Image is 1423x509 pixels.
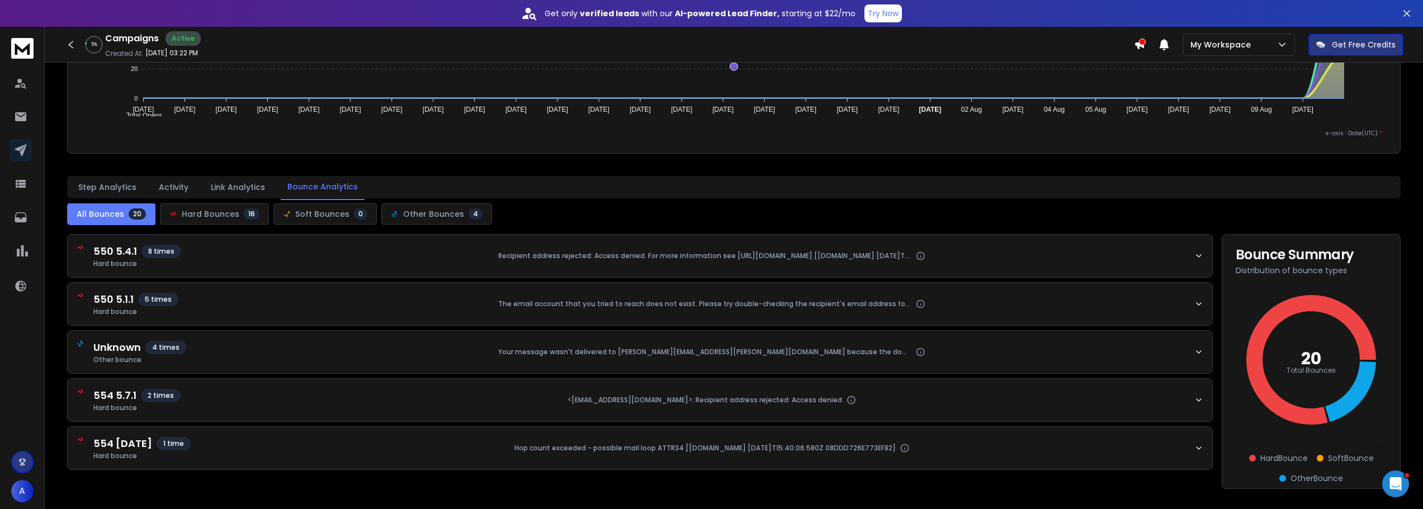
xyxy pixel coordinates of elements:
[93,403,181,412] span: Hard bounce
[836,106,858,113] tspan: [DATE]
[498,251,912,260] span: Recipient address rejected: Access denied. For more information see [URL][DOMAIN_NAME] [[DOMAIN_N...
[868,8,899,19] p: Try Now
[133,106,154,113] tspan: [DATE]
[93,292,134,307] span: 550 5.1.1
[11,480,34,502] button: A
[498,348,912,356] span: Your message wasn't delivered to [PERSON_NAME][EMAIL_ADDRESS][PERSON_NAME][DOMAIN_NAME] because t...
[166,31,201,46] div: Active
[91,41,97,48] p: 5 %
[919,106,942,113] tspan: [DATE]
[174,106,195,113] tspan: [DATE]
[145,341,186,354] span: 4 times
[68,283,1212,325] button: 550 5.1.15 timesHard bounceThe email account that you tried to reach does not exist. Please try d...
[93,307,178,316] span: Hard bounce
[1085,106,1106,113] tspan: 05 Aug
[1301,346,1321,370] text: 20
[795,106,816,113] tspan: [DATE]
[68,331,1212,373] button: Unknown4 timesOther bounceYour message wasn't delivered to [PERSON_NAME][EMAIL_ADDRESS][PERSON_NA...
[568,396,842,405] span: <[EMAIL_ADDRESS][DOMAIN_NAME]>: Recipient address rejected: Access denied
[105,49,143,58] p: Created At:
[1290,473,1343,484] span: Other Bounce
[961,106,982,113] tspan: 02 Aug
[86,129,1382,137] p: x-axis : Date(UTC)
[68,427,1212,469] button: 554 [DATE]1 timeHard bounceHop count exceeded - possible mail loop ATTR34 [[DOMAIN_NAME] [DATE]T1...
[93,355,186,364] span: Other bounce
[580,8,639,19] strong: verified leads
[1382,470,1409,497] iframe: Intercom live chat
[1287,365,1336,375] text: Total Bounces
[498,299,912,308] span: The email account that you tried to reach does not exist. Please try double-checking the recipien...
[216,106,237,113] tspan: [DATE]
[72,175,143,199] button: Step Analytics
[588,106,609,113] tspan: [DATE]
[340,106,361,113] tspan: [DATE]
[93,340,141,355] span: Unknown
[1332,39,1396,50] p: Get Free Credits
[93,244,137,259] span: 550 5.4.1
[1251,106,1271,113] tspan: 09 Aug
[204,175,272,199] button: Link Analytics
[281,174,365,200] button: Bounce Analytics
[152,175,195,199] button: Activity
[138,293,178,306] span: 5 times
[93,388,136,403] span: 554 5.7.1
[545,8,855,19] p: Get only with our starting at $22/mo
[257,106,278,113] tspan: [DATE]
[505,106,527,113] tspan: [DATE]
[131,65,138,72] tspan: 20
[134,95,138,102] tspan: 0
[423,106,444,113] tspan: [DATE]
[118,112,162,120] span: Total Opens
[1308,34,1403,56] button: Get Free Credits
[1127,106,1148,113] tspan: [DATE]
[68,379,1212,421] button: 554 5.7.12 timesHard bounce<[EMAIL_ADDRESS][DOMAIN_NAME]>: Recipient address rejected: Access denied
[1292,106,1313,113] tspan: [DATE]
[1236,265,1387,276] p: Distribution of bounce types
[1260,453,1308,464] span: Hard Bounce
[93,436,152,451] span: 554 [DATE]
[1044,106,1065,113] tspan: 04 Aug
[878,106,899,113] tspan: [DATE]
[93,259,181,268] span: Hard bounce
[1190,39,1255,50] p: My Workspace
[105,32,159,45] h1: Campaigns
[1209,106,1231,113] tspan: [DATE]
[1328,453,1374,464] span: Soft Bounce
[182,208,239,220] span: Hard Bounces
[403,208,464,220] span: Other Bounces
[11,38,34,59] img: logo
[464,106,485,113] tspan: [DATE]
[157,437,191,450] span: 1 time
[1168,106,1189,113] tspan: [DATE]
[712,106,734,113] tspan: [DATE]
[299,106,320,113] tspan: [DATE]
[630,106,651,113] tspan: [DATE]
[547,106,568,113] tspan: [DATE]
[514,444,896,453] span: Hop count exceeded - possible mail loop ATTR34 [[DOMAIN_NAME] [DATE]T15:40:06.580Z 08DDD726E773EF82]
[864,4,902,22] button: Try Now
[675,8,779,19] strong: AI-powered Lead Finder,
[244,208,259,220] span: 16
[381,106,403,113] tspan: [DATE]
[469,208,483,220] span: 4
[671,106,692,113] tspan: [DATE]
[754,106,775,113] tspan: [DATE]
[1236,248,1387,261] h3: Bounce Summary
[129,208,146,220] span: 20
[68,235,1212,277] button: 550 5.4.18 timesHard bounceRecipient address rejected: Access denied. For more information see [U...
[1003,106,1024,113] tspan: [DATE]
[295,208,349,220] span: Soft Bounces
[145,49,198,58] p: [DATE] 03:22 PM
[141,245,181,258] span: 8 times
[93,451,191,460] span: Hard bounce
[354,208,367,220] span: 0
[77,208,124,220] span: All Bounces
[141,389,181,402] span: 2 times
